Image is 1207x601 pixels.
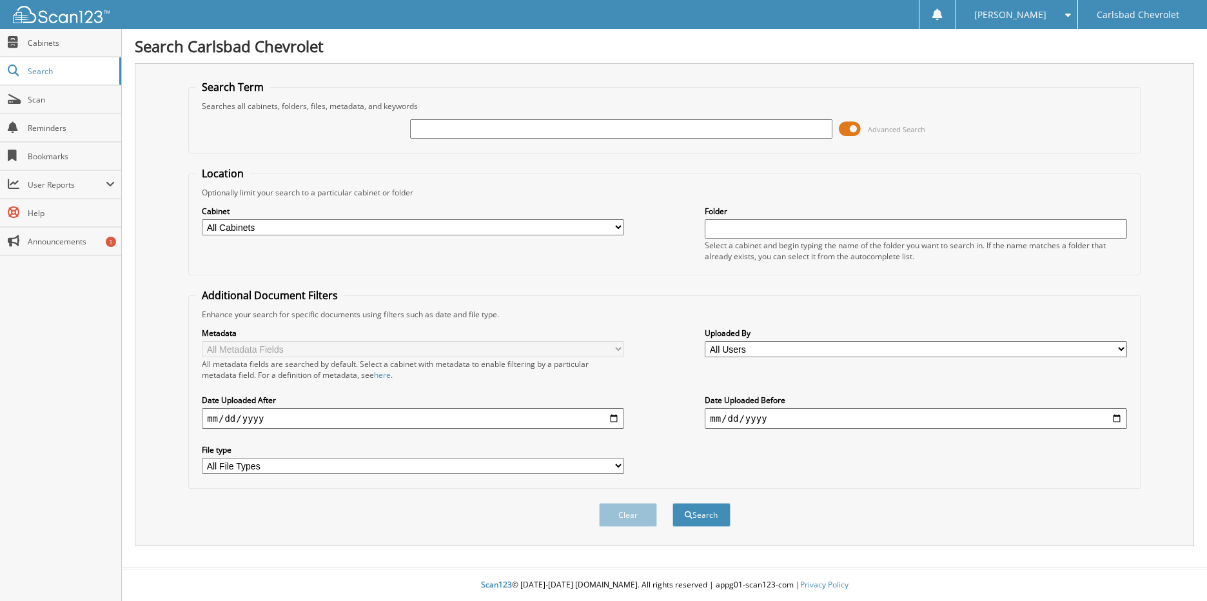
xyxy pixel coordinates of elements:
span: Announcements [28,236,115,247]
input: end [705,408,1127,429]
label: Metadata [202,328,624,339]
h1: Search Carlsbad Chevrolet [135,35,1194,57]
span: Cabinets [28,37,115,48]
span: Scan123 [481,579,512,590]
div: Enhance your search for specific documents using filters such as date and file type. [195,309,1133,320]
legend: Location [195,166,250,181]
span: Carlsbad Chevrolet [1097,11,1179,19]
span: Scan [28,94,115,105]
button: Search [672,503,731,527]
legend: Search Term [195,80,270,94]
div: Optionally limit your search to a particular cabinet or folder [195,187,1133,198]
span: User Reports [28,179,106,190]
div: Searches all cabinets, folders, files, metadata, and keywords [195,101,1133,112]
div: © [DATE]-[DATE] [DOMAIN_NAME]. All rights reserved | appg01-scan123-com | [122,569,1207,601]
img: scan123-logo-white.svg [13,6,110,23]
label: Folder [705,206,1127,217]
legend: Additional Document Filters [195,288,344,302]
label: Date Uploaded Before [705,395,1127,406]
div: Select a cabinet and begin typing the name of the folder you want to search in. If the name match... [705,240,1127,262]
span: [PERSON_NAME] [974,11,1046,19]
label: Uploaded By [705,328,1127,339]
div: 1 [106,237,116,247]
span: Search [28,66,113,77]
label: File type [202,444,624,455]
span: Help [28,208,115,219]
span: Bookmarks [28,151,115,162]
span: Advanced Search [868,124,925,134]
label: Cabinet [202,206,624,217]
a: here [374,369,391,380]
span: Reminders [28,123,115,133]
label: Date Uploaded After [202,395,624,406]
div: All metadata fields are searched by default. Select a cabinet with metadata to enable filtering b... [202,359,624,380]
button: Clear [599,503,657,527]
a: Privacy Policy [800,579,849,590]
input: start [202,408,624,429]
